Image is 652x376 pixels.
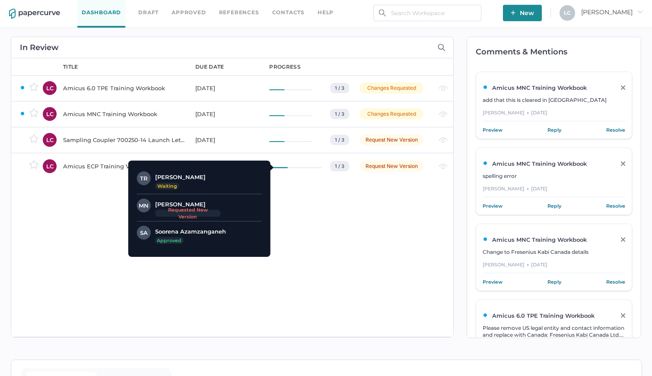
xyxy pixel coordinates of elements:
div: 1 / 3 [330,83,349,93]
img: eye-light-gray.b6d092a5.svg [439,85,448,91]
div: [DATE] [195,109,259,119]
a: Contacts [272,8,305,17]
div: ● [527,109,529,117]
a: Preview [483,126,503,134]
input: Search Workspace [373,5,481,21]
div: ● [527,261,529,269]
div: [PERSON_NAME] [DATE] [483,185,625,197]
p: Approved [155,237,184,244]
span: [PERSON_NAME] [581,8,643,16]
div: Amicus MNC Training Workbook [483,84,611,91]
img: ZaPP2z7XVwAAAABJRU5ErkJggg== [483,161,488,166]
div: 1 / 3 [330,135,349,145]
div: progress [269,63,300,71]
div: Sampling Coupler 700250-14 Launch Letter [63,135,185,145]
img: star-inactive.70f2008a.svg [29,82,38,91]
a: Reply [547,126,561,134]
a: References [219,8,259,17]
div: [DATE] [195,135,259,145]
div: Changes Requested [359,108,423,120]
p: Requested new version [159,206,217,220]
img: close-grey.86d01b58.svg [621,85,625,90]
img: ZaPP2z7XVwAAAABJRU5ErkJggg== [20,85,25,90]
h2: Comments & Mentions [476,48,641,56]
div: Amicus MNC Training Workbook [483,160,611,167]
p: Waiting [157,183,177,190]
img: plus-white.e19ec114.svg [511,10,515,15]
div: LC [43,107,57,121]
button: New [503,5,542,21]
div: [PERSON_NAME] [DATE] [483,261,625,273]
div: [PERSON_NAME] [DATE] [483,109,625,121]
div: Changes Requested [359,82,423,94]
img: close-grey.86d01b58.svg [621,237,625,242]
img: eye-light-gray.b6d092a5.svg [439,137,448,143]
img: eye-light-gray.b6d092a5.svg [439,111,448,117]
div: Request New Version [359,161,423,172]
div: [DATE] [195,83,259,93]
div: SA [137,226,151,240]
img: close-grey.86d01b58.svg [621,161,625,166]
a: Reply [547,202,561,210]
span: spelling error [483,173,517,179]
img: eye-light-gray.b6d092a5.svg [439,164,448,169]
div: Amicus ECP Training Video [63,161,185,171]
div: Amicus MNC Training Workbook [63,109,185,119]
div: ● [527,185,529,193]
img: star-inactive.70f2008a.svg [29,108,38,117]
img: ZaPP2z7XVwAAAABJRU5ErkJggg== [483,313,488,318]
a: Reply [547,278,561,286]
div: title [63,63,78,71]
span: Change to Fresenius Kabi Canada details [483,249,588,255]
a: Draft [138,8,159,17]
span: add that this is cleared in [GEOGRAPHIC_DATA] [483,97,607,103]
div: TR [137,171,151,185]
a: Resolve [606,126,625,134]
img: search.bf03fe8b.svg [379,9,386,16]
a: Preview [483,202,503,210]
div: LC [43,81,57,95]
h2: In Review [20,44,59,51]
img: search-icon-expand.c6106642.svg [438,44,445,51]
img: ZaPP2z7XVwAAAABJRU5ErkJggg== [483,85,488,90]
div: help [318,8,334,17]
a: Approved [172,8,206,17]
img: star-inactive.70f2008a.svg [29,134,38,143]
a: Preview [483,278,503,286]
img: star-inactive.70f2008a.svg [29,160,38,169]
img: close-grey.86d01b58.svg [621,313,625,318]
a: Resolve [606,202,625,210]
span: Please remove US legal entity and contact information and replace with Canada: Fresenius Kabi Can... [483,325,624,352]
div: due date [195,63,224,71]
img: ZaPP2z7XVwAAAABJRU5ErkJggg== [20,111,25,116]
span: L C [564,9,571,16]
div: LC [43,159,57,173]
span: New [511,5,534,21]
div: 1 / 3 [330,161,349,171]
a: Resolve [606,278,625,286]
img: ZaPP2z7XVwAAAABJRU5ErkJggg== [483,237,488,242]
i: arrow_right [637,9,643,15]
div: Amicus MNC Training Workbook [483,236,611,243]
div: Amicus 6.0 TPE Training Workbook [483,312,611,319]
div: 1 / 3 [330,109,349,119]
div: MN [137,199,151,212]
img: papercurve-logo-colour.7244d18c.svg [9,9,60,19]
div: Amicus 6.0 TPE Training Workbook [63,83,185,93]
div: LC [43,133,57,147]
div: Request New Version [359,134,423,145]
